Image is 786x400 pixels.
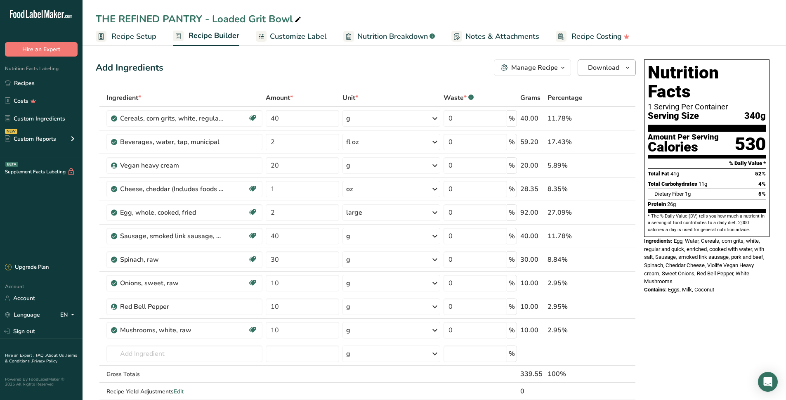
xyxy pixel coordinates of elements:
[106,370,262,379] div: Gross Totals
[548,114,597,123] div: 11.78%
[548,161,597,170] div: 5.89%
[644,286,667,293] span: Contains:
[520,278,544,288] div: 10.00
[648,181,697,187] span: Total Carbohydrates
[357,31,428,42] span: Nutrition Breakdown
[556,27,630,46] a: Recipe Costing
[96,27,156,46] a: Recipe Setup
[120,325,223,335] div: Mushrooms, white, raw
[120,137,223,147] div: Beverages, water, tap, municipal
[346,137,359,147] div: fl oz
[648,103,766,111] div: 1 Serving Per Container
[548,184,597,194] div: 8.35%
[755,170,766,177] span: 52%
[548,208,597,218] div: 27.09%
[32,358,57,364] a: Privacy Policy
[120,161,223,170] div: Vegan heavy cream
[548,302,597,312] div: 2.95%
[60,310,78,320] div: EN
[654,191,684,197] span: Dietary Fiber
[5,42,78,57] button: Hire an Expert
[667,201,676,207] span: 26g
[346,114,350,123] div: g
[548,255,597,265] div: 8.84%
[758,191,766,197] span: 5%
[256,27,327,46] a: Customize Label
[5,135,56,143] div: Custom Reports
[120,278,223,288] div: Onions, sweet, raw
[346,231,350,241] div: g
[174,388,184,395] span: Edit
[520,325,544,335] div: 10.00
[735,133,766,155] div: 530
[266,93,293,103] span: Amount
[5,308,40,322] a: Language
[346,255,350,265] div: g
[451,27,539,46] a: Notes & Attachments
[644,238,765,284] span: Egg, Water, Cereals, corn grits, white, regular and quick, enriched, cooked with water, with salt...
[548,231,597,241] div: 11.78%
[96,61,163,75] div: Add Ingredients
[648,159,766,168] section: % Daily Value *
[346,349,350,359] div: g
[520,208,544,218] div: 92.00
[685,191,691,197] span: 1g
[120,302,223,312] div: Red Bell Pepper
[548,278,597,288] div: 2.95%
[520,93,541,103] span: Grams
[120,184,223,194] div: Cheese, cheddar (Includes foods for USDA's Food Distribution Program)
[106,346,262,362] input: Add Ingredient
[106,93,141,103] span: Ingredient
[520,386,544,396] div: 0
[494,59,571,76] button: Manage Recipe
[744,111,766,121] span: 340g
[346,161,350,170] div: g
[120,231,223,241] div: Sausage, smoked link sausage, pork and beef
[465,31,539,42] span: Notes & Attachments
[343,27,435,46] a: Nutrition Breakdown
[346,278,350,288] div: g
[120,114,223,123] div: Cereals, corn grits, white, regular and quick, enriched, cooked with water, with salt
[120,208,223,218] div: Egg, whole, cooked, fried
[36,353,46,358] a: FAQ .
[648,111,699,121] span: Serving Size
[520,161,544,170] div: 20.00
[548,325,597,335] div: 2.95%
[571,31,622,42] span: Recipe Costing
[548,137,597,147] div: 17.43%
[648,63,766,101] h1: Nutrition Facts
[699,181,707,187] span: 11g
[588,63,619,73] span: Download
[644,238,673,244] span: Ingredients:
[5,263,49,272] div: Upgrade Plan
[46,353,66,358] a: About Us .
[5,162,18,167] div: BETA
[648,133,719,141] div: Amount Per Serving
[5,377,78,387] div: Powered By FoodLabelMaker © 2025 All Rights Reserved
[670,170,679,177] span: 41g
[346,184,353,194] div: oz
[758,181,766,187] span: 4%
[511,63,558,73] div: Manage Recipe
[96,12,303,26] div: THE REFINED PANTRY - Loaded Grit Bowl
[346,325,350,335] div: g
[578,59,636,76] button: Download
[520,184,544,194] div: 28.35
[520,231,544,241] div: 40.00
[520,302,544,312] div: 10.00
[189,30,239,41] span: Recipe Builder
[346,302,350,312] div: g
[520,255,544,265] div: 30.00
[120,255,223,265] div: Spinach, raw
[648,213,766,233] section: * The % Daily Value (DV) tells you how much a nutrient in a serving of food contributes to a dail...
[5,353,34,358] a: Hire an Expert .
[520,369,544,379] div: 339.55
[106,387,262,396] div: Recipe Yield Adjustments
[648,141,719,153] div: Calories
[173,26,239,46] a: Recipe Builder
[111,31,156,42] span: Recipe Setup
[648,201,666,207] span: Protein
[346,208,362,218] div: large
[444,93,474,103] div: Waste
[5,129,17,134] div: NEW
